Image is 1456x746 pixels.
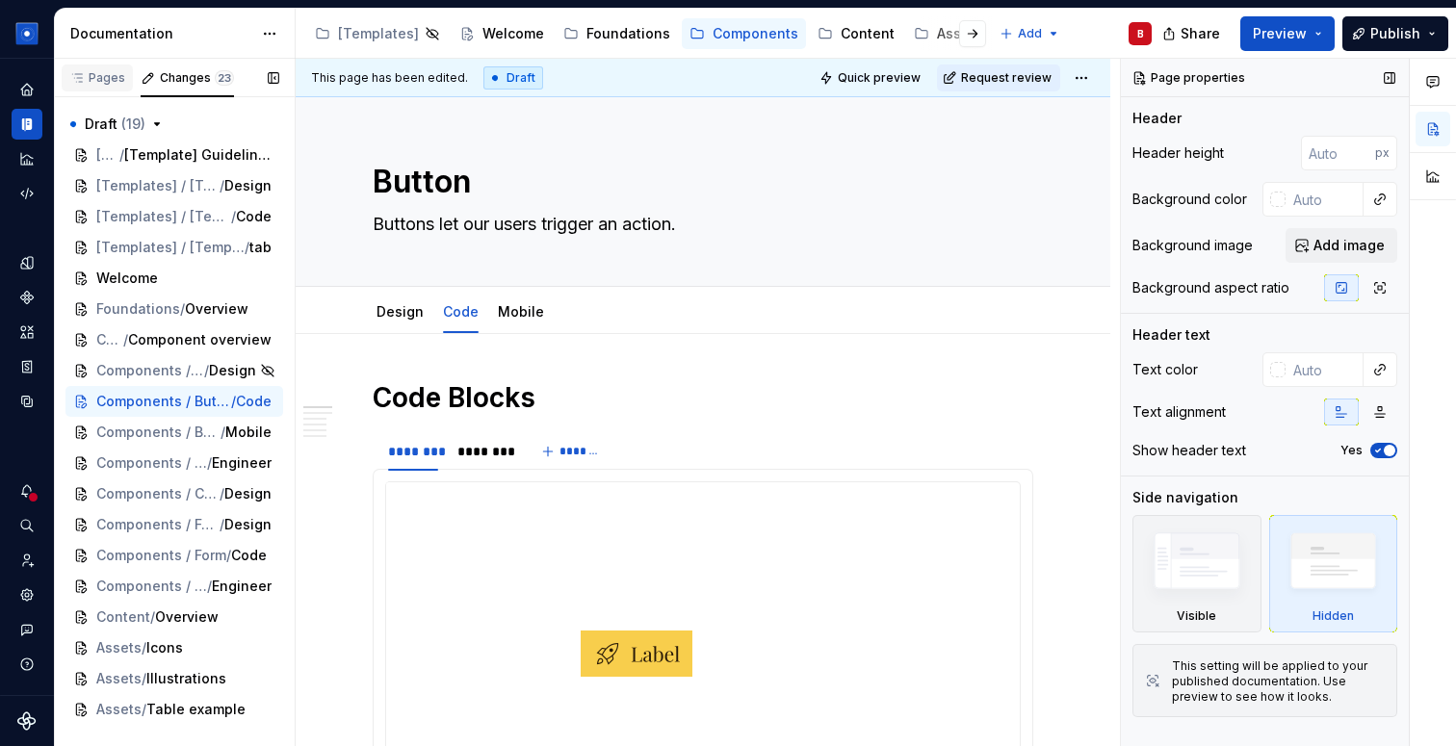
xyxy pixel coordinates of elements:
[65,417,283,448] a: Components / Button/Mobile
[65,386,283,417] a: Components / Button/Code
[1286,228,1397,263] button: Add image
[96,207,231,226] span: [Templates] / [Template] Component
[96,700,142,719] span: Assets
[65,509,283,540] a: Components / Form/Design
[65,201,283,232] a: [Templates] / [Template] Component/Code
[96,392,231,411] span: Components / Button
[338,24,419,43] div: [Templates]
[1132,143,1224,163] div: Header height
[150,607,155,627] span: /
[224,484,272,503] span: Design
[96,669,142,688] span: Assets
[185,299,248,319] span: Overview
[226,546,231,565] span: /
[12,109,42,140] div: Documentation
[490,291,552,331] div: Mobile
[65,355,283,386] a: Components / Button/Design
[215,70,234,86] span: 23
[220,484,224,503] span: /
[841,24,895,43] div: Content
[483,66,543,90] div: Draft
[1132,402,1226,422] div: Text alignment
[1132,515,1261,632] div: Visible
[96,145,119,165] span: [Templates]
[224,176,272,195] span: Design
[96,269,158,288] span: Welcome
[937,64,1060,91] button: Request review
[96,515,220,534] span: Components / Form
[236,207,272,226] span: Code
[96,176,220,195] span: [Templates] / [Template] Component
[12,510,42,541] button: Search ⌘K
[12,282,42,313] a: Components
[1269,515,1398,632] div: Hidden
[96,607,150,627] span: Content
[1340,443,1363,458] label: Yes
[65,232,283,263] a: [Templates] / [Template] Component/tab
[231,207,236,226] span: /
[69,70,125,86] div: Pages
[65,294,283,324] a: Foundations/Overview
[249,238,272,257] span: tab
[1177,608,1216,624] div: Visible
[12,178,42,209] div: Code automation
[221,423,225,442] span: /
[146,669,226,688] span: Illustrations
[443,303,479,320] a: Code
[96,546,226,565] span: Components / Form
[1313,236,1385,255] span: Add image
[220,515,224,534] span: /
[1286,182,1364,217] input: Auto
[146,700,246,719] span: Table example
[12,317,42,347] a: Assets
[1370,24,1420,43] span: Publish
[146,638,183,657] span: Icons
[311,70,468,86] span: This page has been edited.
[12,614,42,645] div: Contact support
[906,18,990,49] a: Assets
[85,115,145,134] span: Draft
[1253,24,1307,43] span: Preview
[307,14,990,53] div: Page tree
[682,18,806,49] a: Components
[231,546,267,565] span: Code
[96,330,123,349] span: Components
[65,694,283,725] a: Assets/Table example
[12,247,42,278] a: Design tokens
[225,423,272,442] span: Mobile
[12,351,42,382] div: Storybook stories
[369,291,431,331] div: Design
[124,145,272,165] span: [Template] Guidelines
[70,24,252,43] div: Documentation
[435,291,486,331] div: Code
[12,74,42,105] a: Home
[65,324,283,355] a: Components/Component overview
[482,24,544,43] div: Welcome
[96,423,221,442] span: Components / Button
[142,700,146,719] span: /
[1153,16,1233,51] button: Share
[1137,26,1144,41] div: B
[369,159,1029,205] textarea: Button
[1172,658,1385,705] div: This setting will be applied to your published documentation. Use preview to see how it looks.
[1132,441,1246,460] div: Show header text
[209,361,256,380] span: Design
[121,116,145,132] span: ( 19 )
[142,638,146,657] span: /
[12,476,42,506] div: Notifications
[452,18,552,49] a: Welcome
[17,711,37,731] svg: Supernova Logo
[65,263,283,294] a: Welcome
[1286,352,1364,387] input: Auto
[245,238,249,257] span: /
[96,361,204,380] span: Components / Button
[12,545,42,576] a: Invite team
[231,392,236,411] span: /
[155,607,219,627] span: Overview
[961,70,1052,86] span: Request review
[369,209,1029,240] textarea: Buttons let our users trigger an action.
